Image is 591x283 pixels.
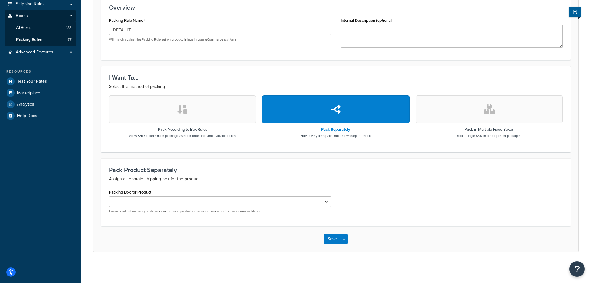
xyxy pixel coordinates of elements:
p: Split a single SKU into multiple set packages [457,133,521,138]
p: Will match against the Packing Rule set on product listings in your eCommerce platform [109,37,331,42]
p: Select the method of packing [109,83,563,90]
label: Packing Box for Product [109,190,151,194]
div: Resources [5,69,76,74]
h3: Pack in Multiple Fixed Boxes [457,127,521,132]
a: Boxes [5,10,76,22]
li: Advanced Features [5,47,76,58]
p: Allow SHQ to determine packing based on order info and available boxes [129,133,236,138]
li: Boxes [5,10,76,46]
h3: Pack Product Separately [109,167,563,173]
span: Boxes [16,13,28,19]
h3: Overview [109,4,563,11]
li: Packing Rules [5,34,76,45]
p: Have every item pack into it's own separate box [301,133,371,138]
span: 183 [66,25,72,30]
label: Internal Description (optional) [341,18,393,23]
a: Analytics [5,99,76,110]
a: Packing Rules87 [5,34,76,45]
span: 87 [67,37,72,42]
p: Leave blank when using no dimensions or using product dimensions passed in from eCommerce Platform [109,209,331,214]
h3: I Want To... [109,74,563,81]
a: Advanced Features4 [5,47,76,58]
span: Analytics [17,102,34,107]
label: Packing Rule Name [109,18,145,23]
span: Shipping Rules [16,2,45,7]
a: Help Docs [5,110,76,121]
span: Packing Rules [16,37,42,42]
span: 4 [70,50,72,55]
button: Save [324,234,341,244]
span: All Boxes [16,25,31,30]
span: Help Docs [17,113,37,119]
button: Open Resource Center [569,261,585,277]
button: Show Help Docs [569,7,581,17]
a: Marketplace [5,87,76,98]
a: AllBoxes183 [5,22,76,34]
a: Test Your Rates [5,76,76,87]
h3: Pack According to Box Rules [129,127,236,132]
span: Advanced Features [16,50,53,55]
h3: Pack Separately [301,127,371,132]
span: Marketplace [17,90,40,96]
span: Test Your Rates [17,79,47,84]
p: Assign a separate shipping box for the product. [109,175,563,183]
